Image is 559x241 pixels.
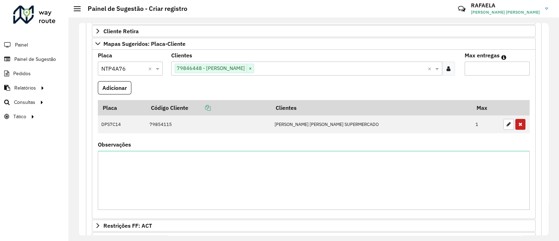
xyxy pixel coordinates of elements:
[472,115,500,133] td: 1
[92,50,536,219] div: Mapas Sugeridos: Placa-Cliente
[98,51,112,59] label: Placa
[103,41,186,47] span: Mapas Sugeridos: Placa-Cliente
[15,41,28,49] span: Painel
[13,113,26,120] span: Tático
[98,140,131,149] label: Observações
[146,100,271,115] th: Código Cliente
[13,70,31,77] span: Pedidos
[81,5,187,13] h2: Painel de Sugestão - Criar registro
[454,1,469,16] a: Contato Rápido
[471,9,540,15] span: [PERSON_NAME] [PERSON_NAME]
[471,2,540,9] h3: RAFAELA
[146,115,271,133] td: 79854115
[247,64,254,73] span: ×
[472,100,500,115] th: Max
[271,115,472,133] td: [PERSON_NAME] [PERSON_NAME] SUPERMERCADO
[148,64,154,73] span: Clear all
[98,81,131,94] button: Adicionar
[14,56,56,63] span: Painel de Sugestão
[92,25,536,37] a: Cliente Retira
[14,99,35,106] span: Consultas
[428,64,434,73] span: Clear all
[465,51,500,59] label: Max entregas
[103,28,139,34] span: Cliente Retira
[188,104,211,111] a: Copiar
[92,38,536,50] a: Mapas Sugeridos: Placa-Cliente
[271,100,472,115] th: Clientes
[501,55,506,60] em: Máximo de clientes que serão colocados na mesma rota com os clientes informados
[98,100,146,115] th: Placa
[175,64,247,72] span: 79846448 - [PERSON_NAME]
[171,51,192,59] label: Clientes
[98,115,146,133] td: DPS7C14
[92,220,536,232] a: Restrições FF: ACT
[14,84,36,92] span: Relatórios
[103,223,152,228] span: Restrições FF: ACT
